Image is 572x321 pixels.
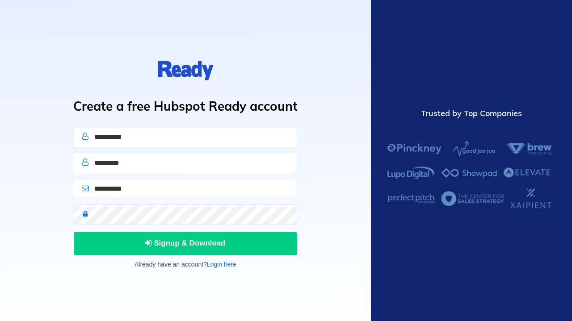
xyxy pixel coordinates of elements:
h1: Create a free Hubspot Ready account [71,97,300,116]
button: Signup & Download [74,232,297,254]
span: Signup & Download [145,239,226,247]
a: Login here [207,261,236,268]
img: Hubspot Ready Customers [387,135,556,213]
img: logo [158,58,213,83]
p: Already have an account? [74,259,297,269]
div: Trusted by Top Companies [387,108,556,119]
